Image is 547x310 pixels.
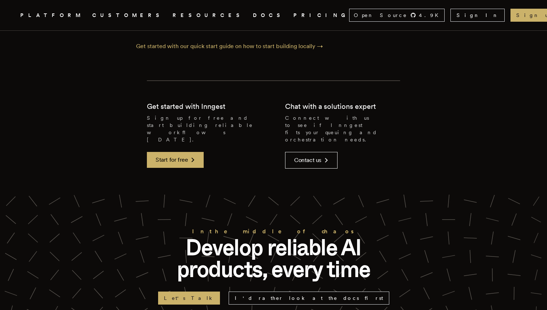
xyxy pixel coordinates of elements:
[285,114,400,143] p: Connect with us to see if Inngest fits your queuing and orchestration needs.
[293,11,349,20] a: PRICING
[20,11,84,20] button: PLATFORM
[92,11,164,20] a: CUSTOMERS
[158,237,389,280] p: Develop reliable AI products, every time
[147,152,204,168] a: Start for free
[419,12,443,19] span: 4.9 K
[285,152,338,169] a: Contact us
[147,101,225,111] h2: Get started with Inngest
[253,11,285,20] a: DOCS
[136,43,323,50] a: Get started with our quick start guide on how to start building locally →
[158,292,220,305] a: Let's Talk
[173,11,244,20] button: RESOURCES
[158,226,389,237] h2: In the middle of chaos
[285,101,376,111] h2: Chat with a solutions expert
[354,12,407,19] span: Open Source
[450,9,505,22] a: Sign In
[229,292,389,305] a: I'd rather look at the docs first
[147,114,262,143] p: Sign up for free and start building reliable workflows [DATE].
